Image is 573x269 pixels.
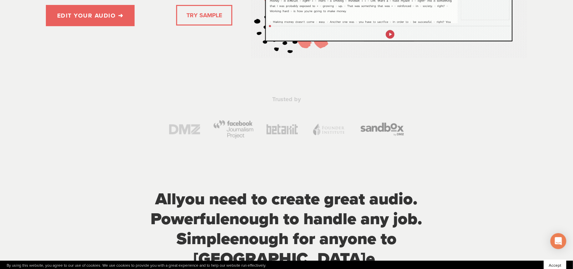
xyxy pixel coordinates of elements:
[176,229,230,249] span: Simple
[25,39,59,43] div: Domain Overview
[311,122,348,137] img: https%3A%2F%2Fweb.trebble.fm%2Flanding_page_assets%2Ffi_gray.png
[156,189,176,209] span: All
[11,11,16,16] img: logo_orange.svg
[66,38,71,44] img: tab_keywords_by_traffic_grey.svg
[151,209,221,229] span: Powerful
[7,263,266,268] p: By using this website, you agree to our use of cookies. We use cookies to provide you with a grea...
[549,263,561,268] span: Accept
[213,120,253,139] img: https%3A%2F%2Fweb.trebble.fm%2Flanding_page_assets%2Ffacebook_journalism_gray.png
[361,123,404,136] img: https%3A%2F%2Fweb.trebble.fm%2Flanding_page_assets%2Fsandbox_gray.png
[18,38,23,44] img: tab_domain_overview_orange.svg
[127,189,446,269] h2: you need to create great audio. enough to handle any job. enough for anyone to [GEOGRAPHIC_DATA]
[19,11,33,16] div: v 4.0.25
[155,96,418,103] p: Trusted by
[550,233,566,249] div: Open Intercom Messenger
[46,5,135,26] a: EDIT YOUR AUDIO ➜
[366,249,380,269] span: e.
[11,17,16,23] img: website_grey.svg
[73,39,112,43] div: Keywords by Traffic
[184,9,225,22] a: TRY SAMPLE
[267,124,298,134] img: https%3A%2F%2Fweb.trebble.fm%2Flanding_page_assets%2FbetakitLogo.png
[17,17,73,23] div: Domain: [DOMAIN_NAME]
[169,124,200,134] img: https%3A%2F%2Fweb.trebble.fm%2Flanding_page_assets%2Fdmz_gray.png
